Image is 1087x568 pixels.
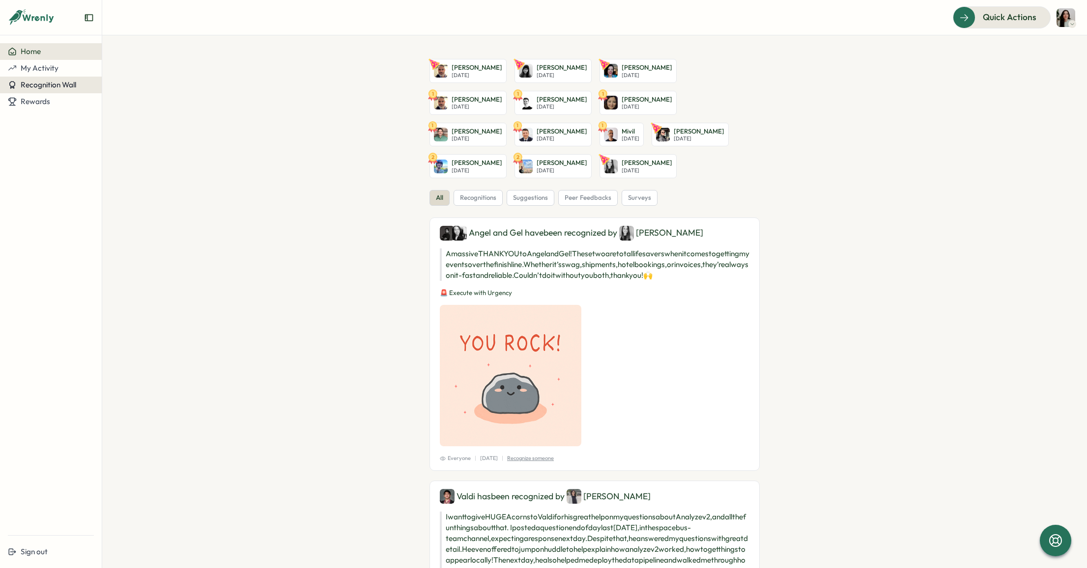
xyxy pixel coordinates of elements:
span: Sign out [21,547,48,556]
div: [PERSON_NAME] [567,489,651,504]
a: 1Trevor Kirsh[PERSON_NAME][DATE] [429,123,507,147]
p: [PERSON_NAME] [452,159,502,167]
p: | [475,454,476,462]
p: [DATE] [452,167,502,174]
img: Michelle Wan [567,489,581,504]
div: Angel and Gel have been recognized by [440,226,749,241]
p: [PERSON_NAME] [622,159,672,167]
img: Caitlin Hutnyk [519,64,533,78]
a: Chad Ballentine[PERSON_NAME][DATE] [429,59,507,83]
button: Quick Actions [953,6,1051,28]
a: 1Matt Savel[PERSON_NAME][DATE] [515,123,592,147]
img: Nicole Gomes [619,226,634,241]
p: Mivil [622,127,639,136]
p: [DATE] [537,135,587,142]
p: [PERSON_NAME] [452,95,502,104]
text: 1 [517,90,519,97]
p: [PERSON_NAME] [622,63,672,72]
p: [PERSON_NAME] [537,159,587,167]
p: A massive THANK YOU to Angel and Gel! These two are total lifesavers when it comes to getting my ... [440,248,749,281]
span: peer feedbacks [565,193,611,202]
p: | [502,454,503,462]
span: recognitions [460,193,496,202]
img: Gel San Diego [452,226,467,241]
text: 1 [517,122,519,129]
text: 2 [516,154,519,161]
p: [DATE] [622,135,639,142]
a: 1Josh Andrews[PERSON_NAME][DATE] [515,91,592,115]
p: [PERSON_NAME] [537,95,587,104]
img: Trevor Kirsh [434,128,448,141]
img: Dustin Fennell [434,160,448,173]
span: Rewards [21,97,50,106]
p: [DATE] [622,104,672,110]
p: [DATE] [452,104,502,110]
img: Chad Ballentine [434,96,448,109]
img: Angel [440,226,455,241]
p: [PERSON_NAME] [674,127,724,136]
a: 1Chad Ballentine[PERSON_NAME][DATE] [429,91,507,115]
a: Nicole Gomes[PERSON_NAME][DATE] [600,154,677,178]
img: Matt Savel [519,128,533,141]
span: My Activity [21,63,58,73]
div: [PERSON_NAME] [619,226,703,241]
p: [PERSON_NAME] [622,95,672,104]
p: [DATE] [622,72,672,79]
span: Quick Actions [983,11,1036,24]
img: Edward Howard [519,160,533,173]
img: Olivia Gauthier [1057,8,1075,27]
img: Nadia Comegna [604,96,618,109]
text: 1 [602,122,604,129]
span: all [436,193,443,202]
img: Josh Andrews [519,96,533,109]
p: 🚨 Execute with Urgency [440,289,749,298]
img: Valdi Ratu [440,489,455,504]
p: [PERSON_NAME] [537,63,587,72]
text: 1 [602,90,604,97]
img: Mivil [604,128,618,141]
p: [DATE] [537,72,587,79]
p: [DATE] [480,454,498,462]
a: Caitlin Hutnyk[PERSON_NAME][DATE] [515,59,592,83]
a: 2Dustin Fennell[PERSON_NAME][DATE] [429,154,507,178]
img: Jacob Johnston [656,128,670,141]
p: [PERSON_NAME] [452,127,502,136]
p: [DATE] [537,104,587,110]
a: Britt Hambleton[PERSON_NAME][DATE] [600,59,677,83]
span: Recognition Wall [21,80,76,89]
span: suggestions [513,193,548,202]
img: Nicole Gomes [604,160,618,173]
span: Home [21,47,41,56]
p: [DATE] [537,167,587,174]
p: [PERSON_NAME] [537,127,587,136]
p: Recognize someone [507,454,554,462]
text: 1 [432,122,434,129]
span: Everyone [440,454,471,462]
text: 2 [431,154,434,161]
div: Valdi has been recognized by [440,489,749,504]
p: [DATE] [452,135,502,142]
button: Expand sidebar [84,13,94,23]
text: 1 [432,90,434,97]
span: surveys [628,193,651,202]
p: [DATE] [452,72,502,79]
p: [DATE] [674,135,724,142]
img: Britt Hambleton [604,64,618,78]
a: 1Nadia Comegna[PERSON_NAME][DATE] [600,91,677,115]
p: [PERSON_NAME] [452,63,502,72]
a: Jacob Johnston[PERSON_NAME][DATE] [652,123,729,147]
img: Chad Ballentine [434,64,448,78]
p: [DATE] [622,167,672,174]
a: 2Edward Howard[PERSON_NAME][DATE] [515,154,592,178]
img: Recognition Image [440,305,581,446]
a: 1MivilMivil[DATE] [600,123,644,147]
